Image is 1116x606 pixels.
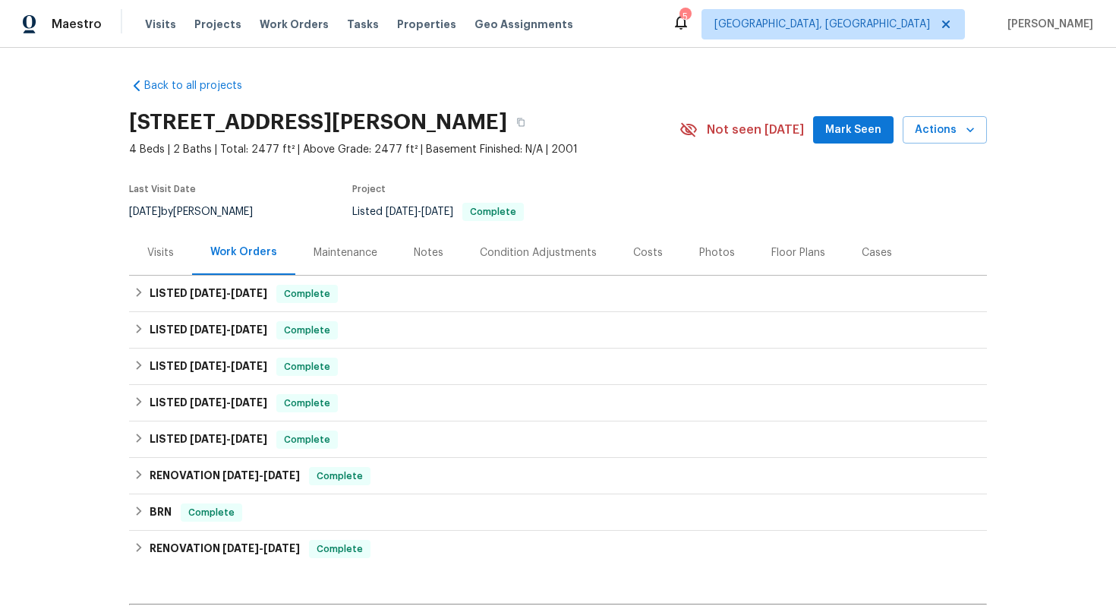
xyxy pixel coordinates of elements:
span: Not seen [DATE] [707,122,804,137]
span: Visits [145,17,176,32]
span: - [190,324,267,335]
span: Listed [352,207,524,217]
div: LISTED [DATE]-[DATE]Complete [129,312,987,349]
span: - [222,543,300,554]
div: BRN Complete [129,494,987,531]
span: - [190,288,267,298]
span: [DATE] [231,361,267,371]
h6: LISTED [150,431,267,449]
h2: [STREET_ADDRESS][PERSON_NAME] [129,115,507,130]
span: [DATE] [386,207,418,217]
span: Actions [915,121,975,140]
span: 4 Beds | 2 Baths | Total: 2477 ft² | Above Grade: 2477 ft² | Basement Finished: N/A | 2001 [129,142,679,157]
h6: LISTED [150,394,267,412]
span: Last Visit Date [129,185,196,194]
span: Work Orders [260,17,329,32]
div: Photos [699,245,735,260]
h6: LISTED [150,285,267,303]
h6: RENOVATION [150,467,300,485]
span: Maestro [52,17,102,32]
div: LISTED [DATE]-[DATE]Complete [129,385,987,421]
span: [DATE] [231,434,267,444]
span: [DATE] [222,543,259,554]
span: Complete [311,469,369,484]
div: Condition Adjustments [480,245,597,260]
h6: LISTED [150,358,267,376]
div: RENOVATION [DATE]-[DATE]Complete [129,531,987,567]
span: - [190,434,267,444]
span: [DATE] [190,397,226,408]
span: [DATE] [190,434,226,444]
span: [DATE] [190,324,226,335]
span: [DATE] [421,207,453,217]
div: 5 [679,9,690,24]
div: Costs [633,245,663,260]
button: Actions [903,116,987,144]
span: [DATE] [190,361,226,371]
span: [DATE] [129,207,161,217]
span: Complete [278,359,336,374]
div: RENOVATION [DATE]-[DATE]Complete [129,458,987,494]
button: Copy Address [507,109,534,136]
div: Notes [414,245,443,260]
span: [GEOGRAPHIC_DATA], [GEOGRAPHIC_DATA] [714,17,930,32]
span: Complete [278,286,336,301]
div: by [PERSON_NAME] [129,203,271,221]
div: Work Orders [210,245,277,260]
span: [DATE] [222,470,259,481]
span: Project [352,185,386,194]
span: - [222,470,300,481]
span: [DATE] [263,543,300,554]
div: Maintenance [314,245,377,260]
h6: RENOVATION [150,540,300,558]
span: Properties [397,17,456,32]
div: Cases [862,245,892,260]
div: LISTED [DATE]-[DATE]Complete [129,421,987,458]
h6: LISTED [150,321,267,339]
span: [DATE] [190,288,226,298]
span: Complete [464,207,522,216]
h6: BRN [150,503,172,522]
span: Complete [278,432,336,447]
span: Complete [182,505,241,520]
a: Back to all projects [129,78,275,93]
span: Complete [278,323,336,338]
span: Projects [194,17,241,32]
span: Complete [278,396,336,411]
span: [PERSON_NAME] [1001,17,1093,32]
div: LISTED [DATE]-[DATE]Complete [129,349,987,385]
div: Floor Plans [771,245,825,260]
span: Complete [311,541,369,557]
span: Geo Assignments [474,17,573,32]
span: - [190,361,267,371]
span: [DATE] [231,288,267,298]
span: [DATE] [231,324,267,335]
span: [DATE] [263,470,300,481]
span: - [386,207,453,217]
div: Visits [147,245,174,260]
span: Mark Seen [825,121,881,140]
span: - [190,397,267,408]
div: LISTED [DATE]-[DATE]Complete [129,276,987,312]
span: [DATE] [231,397,267,408]
button: Mark Seen [813,116,894,144]
span: Tasks [347,19,379,30]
